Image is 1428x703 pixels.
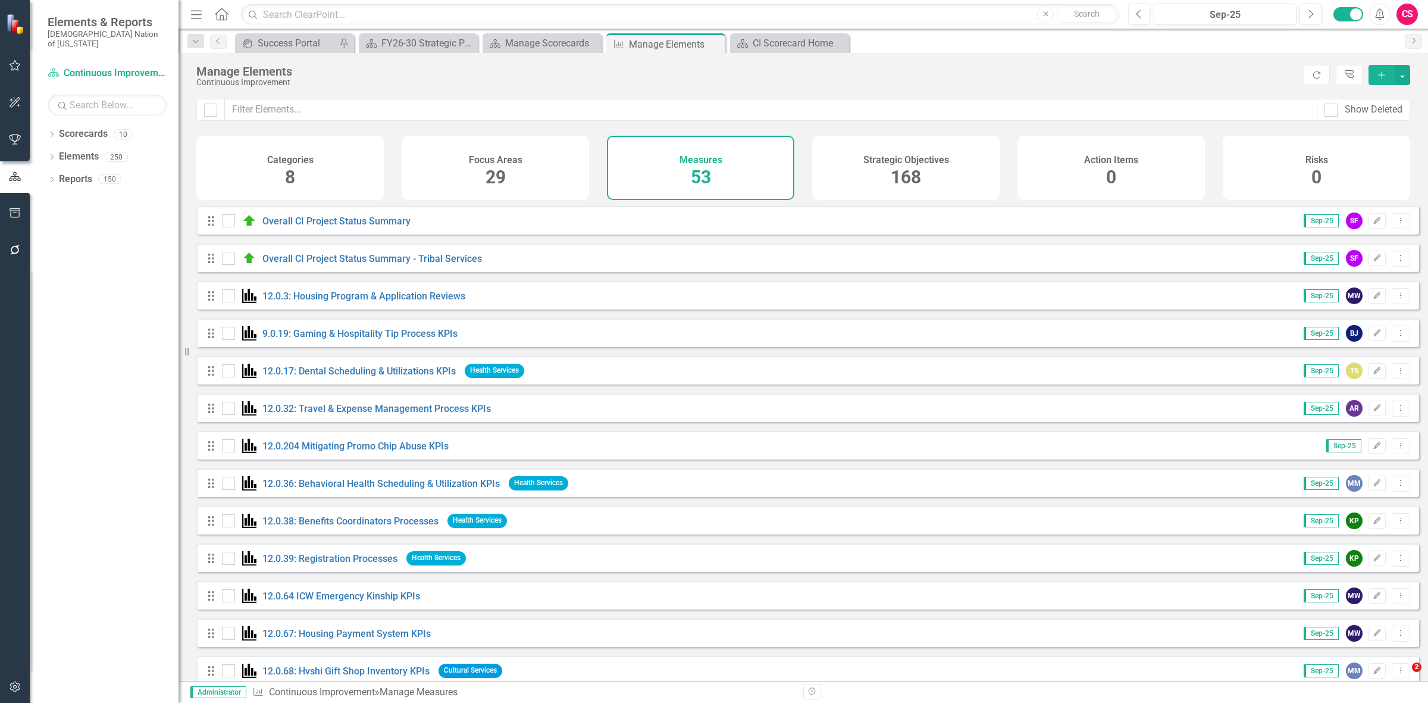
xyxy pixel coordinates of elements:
[486,167,506,188] span: 29
[285,167,295,188] span: 8
[1304,214,1339,227] span: Sep-25
[1345,103,1402,117] div: Show Deleted
[486,36,599,51] a: Manage Scorecards
[691,167,711,188] span: 53
[242,326,256,340] img: Performance Management
[1304,477,1339,490] span: Sep-25
[381,36,475,51] div: FY26-30 Strategic Plan
[242,289,256,303] img: Performance Management
[238,36,336,51] a: Success Portal
[262,403,491,414] a: 12.0.32: Travel & Expense Management Process KPIs
[1057,6,1116,23] button: Search
[242,364,256,378] img: Performance Management
[439,664,502,677] span: Cultural Services
[242,476,256,490] img: Performance Management
[114,129,133,139] div: 10
[59,127,108,141] a: Scorecards
[1346,625,1363,642] div: MW
[262,590,420,602] a: 12.0.64 ICW Emergency Kinship KPIs
[1304,627,1339,640] span: Sep-25
[1304,252,1339,265] span: Sep-25
[1304,664,1339,677] span: Sep-25
[48,15,167,29] span: Elements & Reports
[262,328,458,339] a: 9.0.19: Gaming & Hospitality Tip Process KPIs
[469,155,522,165] h4: Focus Areas
[252,686,794,699] div: » Manage Measures
[98,174,121,185] div: 150
[1304,402,1339,415] span: Sep-25
[753,36,846,51] div: CI Scorecard Home
[262,253,482,264] a: Overall CI Project Status Summary - Tribal Services
[465,364,524,377] span: Health Services
[242,214,256,228] img: On Target
[406,551,466,565] span: Health Services
[59,173,92,186] a: Reports
[1304,289,1339,302] span: Sep-25
[242,626,256,640] img: Performance Management
[190,686,246,698] span: Administrator
[1305,155,1328,165] h4: Risks
[48,95,167,115] input: Search Below...
[262,215,411,227] a: Overall CI Project Status Summary
[262,553,397,564] a: 12.0.39: Registration Processes
[733,36,846,51] a: CI Scorecard Home
[1346,325,1363,342] div: BJ
[1326,439,1361,452] span: Sep-25
[6,14,27,35] img: ClearPoint Strategy
[267,155,314,165] h4: Categories
[1304,589,1339,602] span: Sep-25
[1346,213,1363,229] div: SF
[629,37,722,52] div: Manage Elements
[242,251,256,265] img: On Target
[362,36,475,51] a: FY26-30 Strategic Plan
[262,478,500,489] a: 12.0.36: Behavioral Health Scheduling & Utilization KPIs
[48,29,167,49] small: [DEMOGRAPHIC_DATA] Nation of [US_STATE]
[242,551,256,565] img: Performance Management
[262,628,431,639] a: 12.0.67: Housing Payment System KPIs
[1396,4,1418,25] button: CS
[1311,167,1321,188] span: 0
[262,365,456,377] a: 12.0.17: Dental Scheduling & Utilizations KPIs
[262,515,439,527] a: 12.0.38: Benefits Coordinators Processes
[224,99,1317,121] input: Filter Elements...
[1346,663,1363,679] div: MM
[509,476,568,490] span: Health Services
[1158,8,1292,22] div: Sep-25
[242,664,256,678] img: Performance Management
[1346,250,1363,267] div: SF
[1346,475,1363,492] div: MM
[447,514,507,527] span: Health Services
[1106,167,1116,188] span: 0
[1346,513,1363,529] div: KP
[59,150,99,164] a: Elements
[1346,288,1363,304] div: MW
[1074,9,1100,18] span: Search
[1304,514,1339,527] span: Sep-25
[1346,363,1363,379] div: TS
[258,36,336,51] div: Success Portal
[242,439,256,453] img: Performance Management
[196,65,1298,78] div: Manage Elements
[1412,663,1421,672] span: 2
[242,589,256,603] img: Performance Management
[262,665,430,677] a: 12.0.68: Hvshi Gift Shop Inventory KPIs
[863,155,949,165] h4: Strategic Objectives
[242,514,256,528] img: Performance Management
[1154,4,1297,25] button: Sep-25
[1304,364,1339,377] span: Sep-25
[1346,400,1363,417] div: AR
[105,152,128,162] div: 250
[679,155,722,165] h4: Measures
[269,686,375,698] a: Continuous Improvement
[505,36,599,51] div: Manage Scorecards
[891,167,921,188] span: 168
[1084,155,1138,165] h4: Action Items
[1304,327,1339,340] span: Sep-25
[1388,663,1416,691] iframe: Intercom live chat
[242,401,256,415] img: Performance Management
[1346,588,1363,604] div: MW
[1346,550,1363,567] div: KP
[262,440,449,452] a: 12.0.204 Mitigating Promo Chip Abuse KPIs
[1304,552,1339,565] span: Sep-25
